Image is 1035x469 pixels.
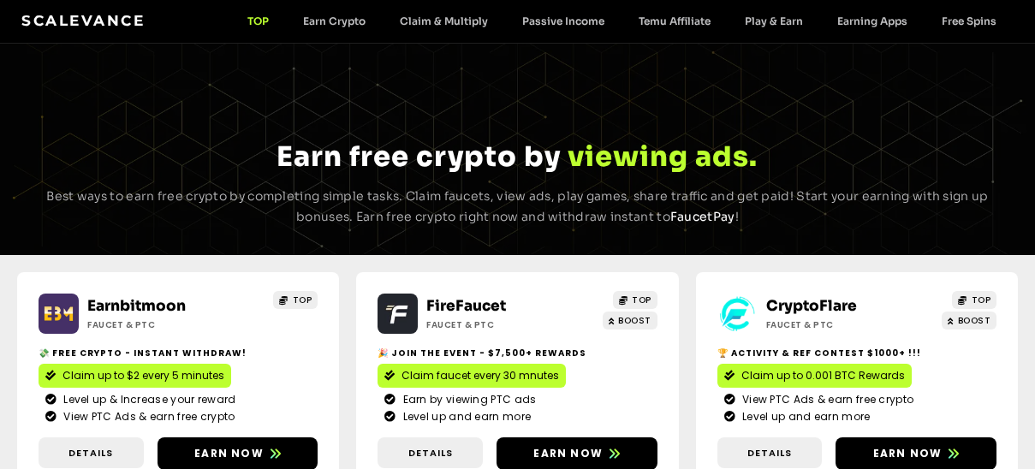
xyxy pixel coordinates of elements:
a: TOP [230,15,286,27]
a: Details [378,437,483,469]
span: Details [408,446,453,460]
a: Free Spins [925,15,1014,27]
a: Earning Apps [820,15,925,27]
span: TOP [293,294,312,306]
h2: 💸 Free crypto - Instant withdraw! [39,347,318,359]
a: FaucetPay [670,209,735,224]
span: TOP [632,294,651,306]
nav: Menu [230,15,1014,27]
span: BOOST [618,314,651,327]
a: TOP [613,291,657,309]
span: Level up and earn more [738,409,871,424]
a: TOP [273,291,318,309]
a: Earnbitmoon [87,297,186,315]
span: Earn now [533,446,603,461]
span: Details [68,446,113,460]
a: Claim up to 0.001 BTC Rewards [717,364,912,388]
span: Level up and earn more [399,409,532,424]
a: BOOST [942,312,996,329]
a: FireFaucet [426,297,506,315]
h2: Faucet & PTC [766,318,911,331]
a: Claim up to $2 every 5 minutes [39,364,231,388]
p: Best ways to earn free crypto by completing simple tasks. Claim faucets, view ads, play games, sh... [43,187,992,228]
a: Claim faucet every 30 mnutes [378,364,566,388]
span: Earn free crypto by [277,140,561,174]
span: Claim up to $2 every 5 minutes [62,368,224,383]
h2: Faucet & PTC [87,318,232,331]
span: Claim up to 0.001 BTC Rewards [741,368,905,383]
span: TOP [972,294,991,306]
span: Earn now [194,446,264,461]
a: CryptoFlare [766,297,857,315]
a: Play & Earn [728,15,820,27]
span: Earn by viewing PTC ads [399,392,537,407]
h2: Faucet & PTC [426,318,571,331]
a: Earn Crypto [286,15,383,27]
span: Claim faucet every 30 mnutes [402,368,559,383]
a: Details [717,437,823,469]
a: Temu Affiliate [622,15,728,27]
span: BOOST [958,314,991,327]
a: Details [39,437,144,469]
span: Level up & Increase your reward [59,392,235,407]
span: View PTC Ads & earn free crypto [738,392,913,407]
h2: 🎉 Join the event - $7,500+ Rewards [378,347,657,359]
a: Scalevance [21,12,145,29]
span: Earn now [873,446,943,461]
a: Passive Income [505,15,622,27]
span: View PTC Ads & earn free crypto [59,409,235,424]
a: BOOST [603,312,657,329]
h2: 🏆 Activity & ref contest $1000+ !!! [717,347,996,359]
a: Claim & Multiply [383,15,505,27]
span: Details [747,446,792,460]
a: TOP [952,291,996,309]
